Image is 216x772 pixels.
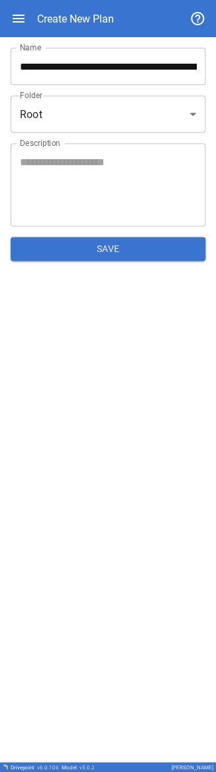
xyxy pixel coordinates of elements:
div: [PERSON_NAME] [172,764,213,770]
div: Create New Plan [37,13,114,25]
span: v 5.0.2 [80,764,95,770]
label: Description [20,137,60,149]
div: Root [11,96,205,133]
span: v 6.0.106 [37,764,59,770]
label: Folder [20,90,42,101]
div: Drivepoint [11,764,59,770]
img: Drivepoint [3,763,8,769]
div: Model [62,764,95,770]
button: Save [11,237,205,261]
label: Name [20,42,41,53]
